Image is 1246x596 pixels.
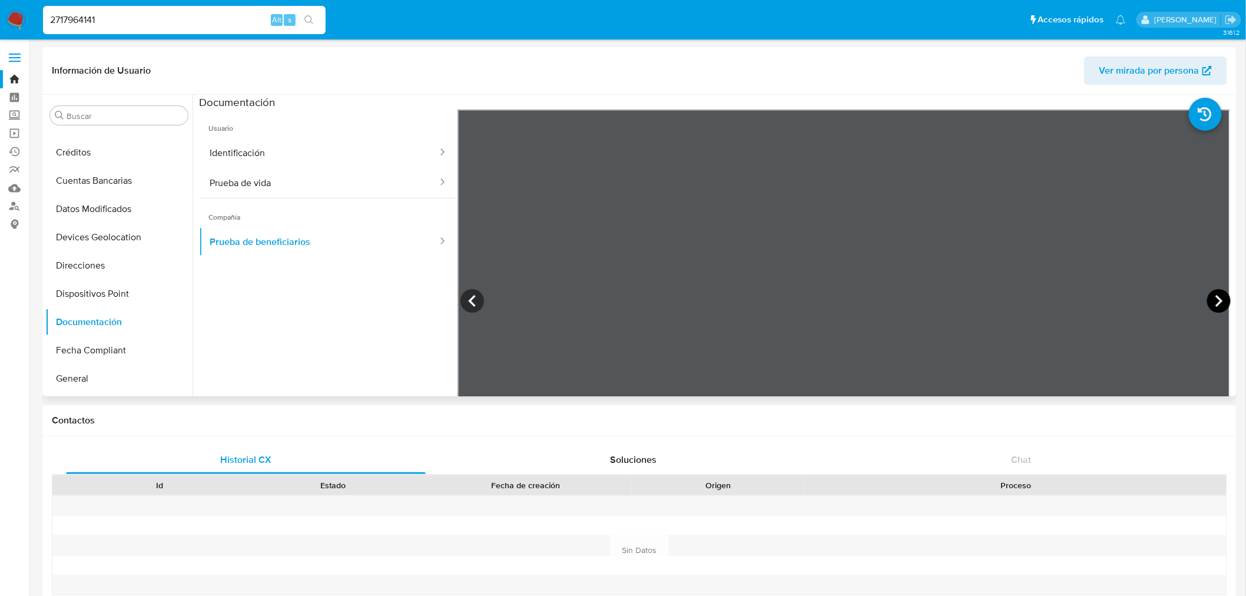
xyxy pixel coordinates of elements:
span: Historial CX [220,453,271,466]
button: General [45,365,193,393]
span: Accesos rápidos [1038,14,1104,26]
span: Alt [272,14,281,25]
button: Dispositivos Point [45,280,193,308]
button: Documentación [45,308,193,336]
span: Ver mirada por persona [1099,57,1199,85]
input: Buscar [67,111,183,121]
button: Fecha Compliant [45,336,193,365]
span: Chat [1012,453,1032,466]
a: Notificaciones [1116,15,1126,25]
p: paloma.falcondesoto@mercadolibre.cl [1154,14,1221,25]
button: Buscar [55,111,64,120]
button: Datos Modificados [45,195,193,223]
button: Cuentas Bancarias [45,167,193,195]
button: Direcciones [45,251,193,280]
div: Fecha de creación [428,479,624,491]
h1: Información de Usuario [52,65,151,77]
span: Soluciones [611,453,657,466]
div: Proceso [813,479,1218,491]
div: Id [81,479,238,491]
div: Estado [254,479,411,491]
button: Créditos [45,138,193,167]
button: Historial Casos [45,393,193,421]
div: Origen [640,479,797,491]
a: Salir [1225,14,1237,26]
button: Ver mirada por persona [1084,57,1227,85]
button: Devices Geolocation [45,223,193,251]
h1: Contactos [52,415,1227,426]
input: Buscar usuario o caso... [43,12,326,28]
span: s [288,14,291,25]
button: search-icon [297,12,321,28]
